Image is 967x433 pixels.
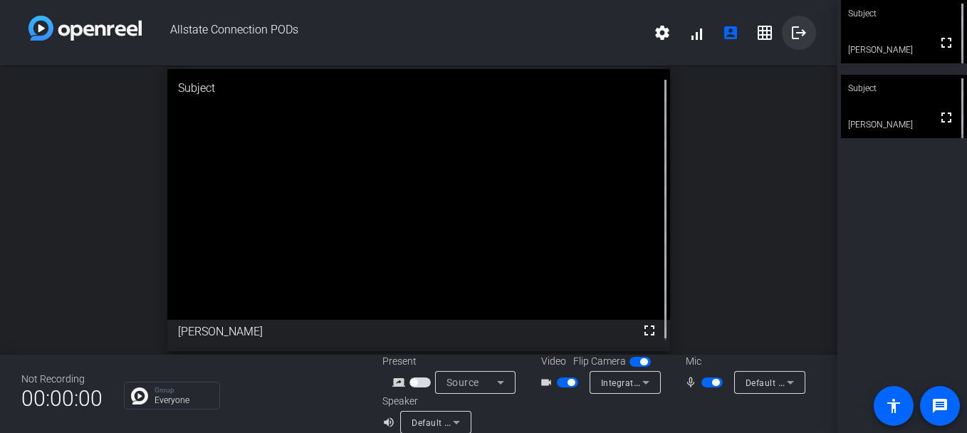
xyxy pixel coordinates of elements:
[573,354,626,369] span: Flip Camera
[167,69,670,108] div: Subject
[931,397,948,414] mat-icon: message
[540,374,557,391] mat-icon: videocam_outline
[841,75,967,102] div: Subject
[155,396,212,405] p: Everyone
[382,414,399,431] mat-icon: volume_up
[684,374,701,391] mat-icon: mic_none
[885,397,902,414] mat-icon: accessibility
[382,394,468,409] div: Speaker
[21,381,103,416] span: 00:00:00
[131,387,148,405] img: Chat Icon
[541,354,566,369] span: Video
[671,354,814,369] div: Mic
[28,16,142,41] img: white-gradient.svg
[679,16,714,50] button: signal_cellular_alt
[641,322,658,339] mat-icon: fullscreen
[155,387,212,394] p: Group
[412,417,565,428] span: Default - Speakers (Realtek(R) Audio)
[601,377,733,388] span: Integrated Webcam (1bcf:28cc)
[654,24,671,41] mat-icon: settings
[938,34,955,51] mat-icon: fullscreen
[142,16,645,50] span: Allstate Connection PODs
[382,354,525,369] div: Present
[746,377,936,388] span: Default - Microphone Array (Realtek(R) Audio)
[790,24,807,41] mat-icon: logout
[21,372,103,387] div: Not Recording
[392,374,409,391] mat-icon: screen_share_outline
[722,24,739,41] mat-icon: account_box
[446,377,479,388] span: Source
[756,24,773,41] mat-icon: grid_on
[938,109,955,126] mat-icon: fullscreen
